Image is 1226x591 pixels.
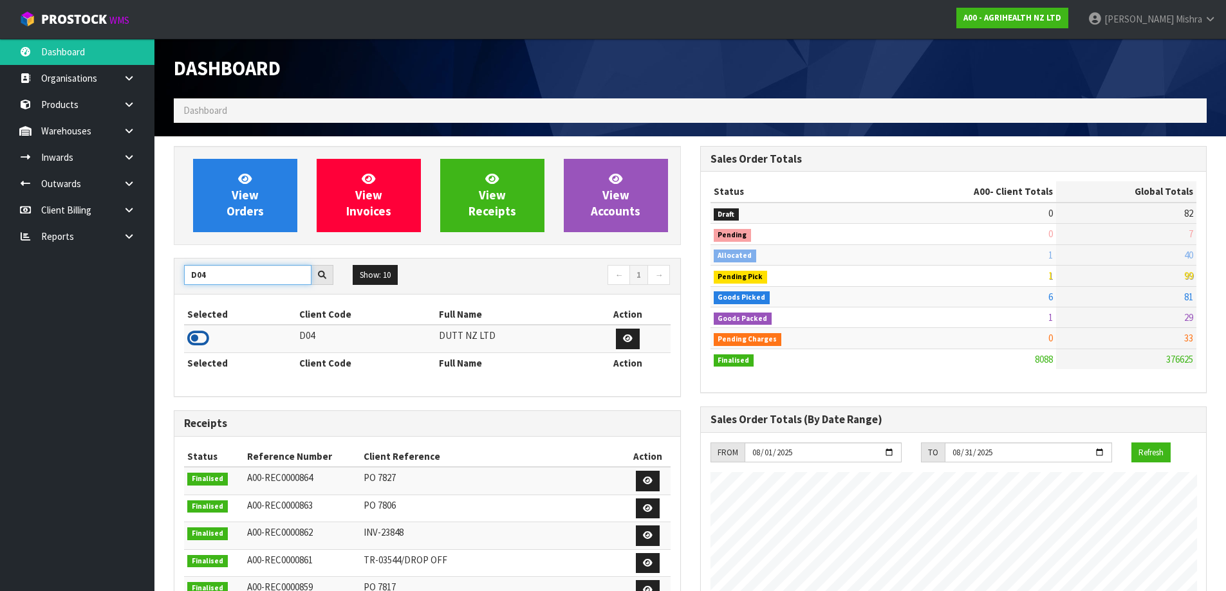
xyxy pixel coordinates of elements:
[608,265,630,286] a: ←
[364,526,404,538] span: INV-23848
[1176,13,1202,25] span: Mishra
[184,352,296,373] th: Selected
[711,153,1197,165] h3: Sales Order Totals
[109,14,129,26] small: WMS
[1048,332,1053,344] span: 0
[346,171,391,219] span: View Invoices
[187,555,228,568] span: Finalised
[247,499,313,511] span: A00-REC0000863
[296,304,436,325] th: Client Code
[1035,353,1053,365] span: 8088
[174,56,281,80] span: Dashboard
[1184,269,1193,282] span: 99
[184,417,671,430] h3: Receipts
[564,159,668,232] a: ViewAccounts
[364,554,447,566] span: TR-03544/DROP OFF
[187,527,228,540] span: Finalised
[714,333,782,346] span: Pending Charges
[296,325,436,352] td: D04
[227,171,264,219] span: View Orders
[1184,311,1193,323] span: 29
[714,291,770,304] span: Goods Picked
[625,446,670,467] th: Action
[193,159,297,232] a: ViewOrders
[974,185,990,197] span: A00
[360,446,625,467] th: Client Reference
[364,499,396,511] span: PO 7806
[1189,228,1193,240] span: 7
[1056,181,1196,202] th: Global Totals
[41,11,107,28] span: ProStock
[184,304,296,325] th: Selected
[247,526,313,538] span: A00-REC0000862
[436,304,586,325] th: Full Name
[183,104,227,116] span: Dashboard
[19,11,35,27] img: cube-alt.png
[586,304,670,325] th: Action
[187,473,228,486] span: Finalised
[591,171,640,219] span: View Accounts
[1104,13,1174,25] span: [PERSON_NAME]
[1184,249,1193,261] span: 40
[714,354,754,367] span: Finalised
[317,159,421,232] a: ViewInvoices
[1048,311,1053,323] span: 1
[586,352,670,373] th: Action
[1184,332,1193,344] span: 33
[364,471,396,484] span: PO 7827
[714,271,768,284] span: Pending Pick
[440,159,544,232] a: ViewReceipts
[1048,291,1053,303] span: 6
[1184,291,1193,303] span: 81
[956,8,1068,28] a: A00 - AGRIHEALTH NZ LTD
[711,414,1197,426] h3: Sales Order Totals (By Date Range)
[963,12,1061,23] strong: A00 - AGRIHEALTH NZ LTD
[296,352,436,373] th: Client Code
[711,442,745,463] div: FROM
[1184,207,1193,219] span: 82
[184,446,244,467] th: Status
[871,181,1056,202] th: - Client Totals
[184,265,311,285] input: Search clients
[469,171,516,219] span: View Receipts
[647,265,670,286] a: →
[247,471,313,484] span: A00-REC0000864
[1048,269,1053,282] span: 1
[436,325,586,352] td: DUTT NZ LTD
[1048,228,1053,240] span: 0
[714,313,772,325] span: Goods Packed
[1131,442,1171,463] button: Refresh
[247,554,313,566] span: A00-REC0000861
[1166,353,1193,365] span: 376625
[244,446,360,467] th: Reference Number
[714,208,739,221] span: Draft
[714,250,757,262] span: Allocated
[1048,249,1053,261] span: 1
[629,265,648,286] a: 1
[187,500,228,513] span: Finalised
[921,442,945,463] div: TO
[353,265,398,286] button: Show: 10
[1048,207,1053,219] span: 0
[711,181,871,202] th: Status
[437,265,671,287] nav: Page navigation
[714,229,752,242] span: Pending
[436,352,586,373] th: Full Name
